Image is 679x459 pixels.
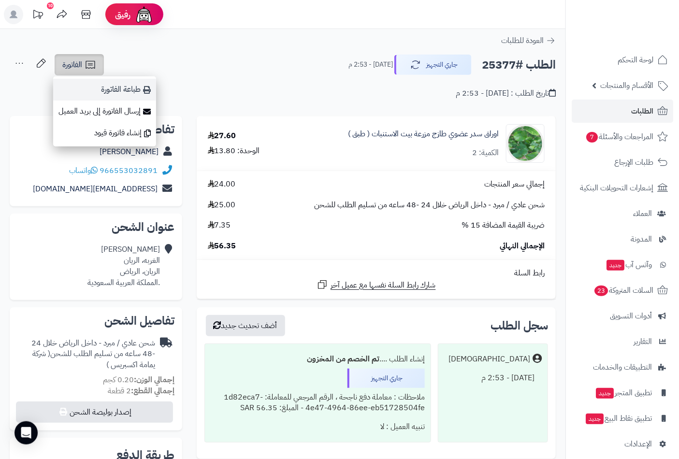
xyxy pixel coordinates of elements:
[69,165,98,176] a: واتساب
[572,407,673,430] a: تطبيق نقاط البيعجديد
[348,60,393,70] small: [DATE] - 2:53 م
[394,55,472,75] button: جاري التجهيز
[634,335,652,348] span: التقارير
[314,200,545,211] span: شحن عادي / مبرد - داخل الرياض خلال 24 -48 ساعه من تسليم الطلب للشحن
[211,350,425,369] div: إنشاء الطلب ....
[491,320,548,331] h3: سجل الطلب
[62,59,82,71] span: الفاتورة
[331,280,436,291] span: شارك رابط السلة نفسها مع عميل آخر
[618,53,653,67] span: لوحة التحكم
[201,268,552,279] div: رابط السلة
[607,260,624,271] span: جديد
[347,369,425,388] div: جاري التجهيز
[572,228,673,251] a: المدونة
[572,48,673,72] a: لوحة التحكم
[348,129,499,140] a: اوراق سدر عضوي طازج مزرعة بيت الاستنبات ( طبق )
[208,241,236,252] span: 56.35
[572,100,673,123] a: الطلبات
[115,9,130,20] span: رفيق
[633,207,652,220] span: العملاء
[208,220,231,231] span: 7.35
[506,124,544,163] img: 1754485075-Screenshot_28-90x90.png
[572,202,673,225] a: العملاء
[100,165,158,176] a: 966553032891
[53,100,156,122] a: إرسال الفاتورة إلى بريد العميل
[206,315,285,336] button: أضف تحديث جديد
[317,279,436,291] a: شارك رابط السلة نفسها مع عميل آخر
[580,181,653,195] span: إشعارات التحويلات البنكية
[208,179,236,190] span: 24.00
[501,35,544,46] span: العودة للطلبات
[17,315,174,327] h2: تفاصيل الشحن
[103,374,174,386] small: 0.20 كجم
[211,417,425,436] div: تنبيه العميل : لا
[87,244,160,288] div: [PERSON_NAME] الغربه، الريان الريان، الرياض .المملكة العربية السعودية
[482,55,556,75] h2: الطلب #25377
[484,179,545,190] span: إجمالي سعر المنتجات
[594,286,608,296] span: 23
[595,386,652,400] span: تطبيق المتجر
[572,356,673,379] a: التطبيقات والخدمات
[585,130,653,143] span: المراجعات والأسئلة
[208,130,236,142] div: 27.60
[572,304,673,328] a: أدوات التسويق
[572,432,673,456] a: الإعدادات
[47,2,54,9] div: 10
[572,125,673,148] a: المراجعات والأسئلة7
[631,232,652,246] span: المدونة
[472,147,499,158] div: الكمية: 2
[53,122,156,144] a: إنشاء فاتورة قيود
[16,402,173,423] button: إصدار بوليصة الشحن
[572,176,673,200] a: إشعارات التحويلات البنكية
[624,437,652,451] span: الإعدادات
[14,421,38,445] div: Open Intercom Messenger
[501,35,556,46] a: العودة للطلبات
[456,88,556,99] div: تاريخ الطلب : [DATE] - 2:53 م
[55,54,104,75] a: الفاتورة
[572,253,673,276] a: وآتس آبجديد
[572,279,673,302] a: السلات المتروكة23
[32,348,155,371] span: ( شركة يمامة اكسبريس )
[208,200,236,211] span: 25.00
[462,220,545,231] span: ضريبة القيمة المضافة 15 %
[600,79,653,92] span: الأقسام والمنتجات
[586,132,598,143] span: 7
[100,146,159,158] a: [PERSON_NAME]
[572,381,673,404] a: تطبيق المتجرجديد
[444,369,542,387] div: [DATE] - 2:53 م
[586,414,604,424] span: جديد
[108,385,174,397] small: 2 قطعة
[134,374,174,386] strong: إجمالي الوزن:
[606,258,652,272] span: وآتس آب
[17,338,155,371] div: شحن عادي / مبرد - داخل الرياض خلال 24 -48 ساعه من تسليم الطلب للشحن
[500,241,545,252] span: الإجمالي النهائي
[208,145,260,157] div: الوحدة: 13.80
[596,388,614,399] span: جديد
[33,183,158,195] a: [EMAIL_ADDRESS][DOMAIN_NAME]
[593,360,652,374] span: التطبيقات والخدمات
[631,104,653,118] span: الطلبات
[134,5,154,24] img: ai-face.png
[572,151,673,174] a: طلبات الإرجاع
[26,5,50,27] a: تحديثات المنصة
[131,385,174,397] strong: إجمالي القطع:
[572,330,673,353] a: التقارير
[211,388,425,418] div: ملاحظات : معاملة دفع ناجحة ، الرقم المرجعي للمعاملة: 1d82eca7-4e47-4964-86ee-eb51728504fe - المبل...
[593,284,653,297] span: السلات المتروكة
[17,221,174,233] h2: عنوان الشحن
[53,79,156,100] a: طباعة الفاتورة
[448,354,530,365] div: [DEMOGRAPHIC_DATA]
[17,124,174,135] h2: تفاصيل العميل
[610,309,652,323] span: أدوات التسويق
[585,412,652,425] span: تطبيق نقاط البيع
[614,156,653,169] span: طلبات الإرجاع
[307,353,379,365] b: تم الخصم من المخزون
